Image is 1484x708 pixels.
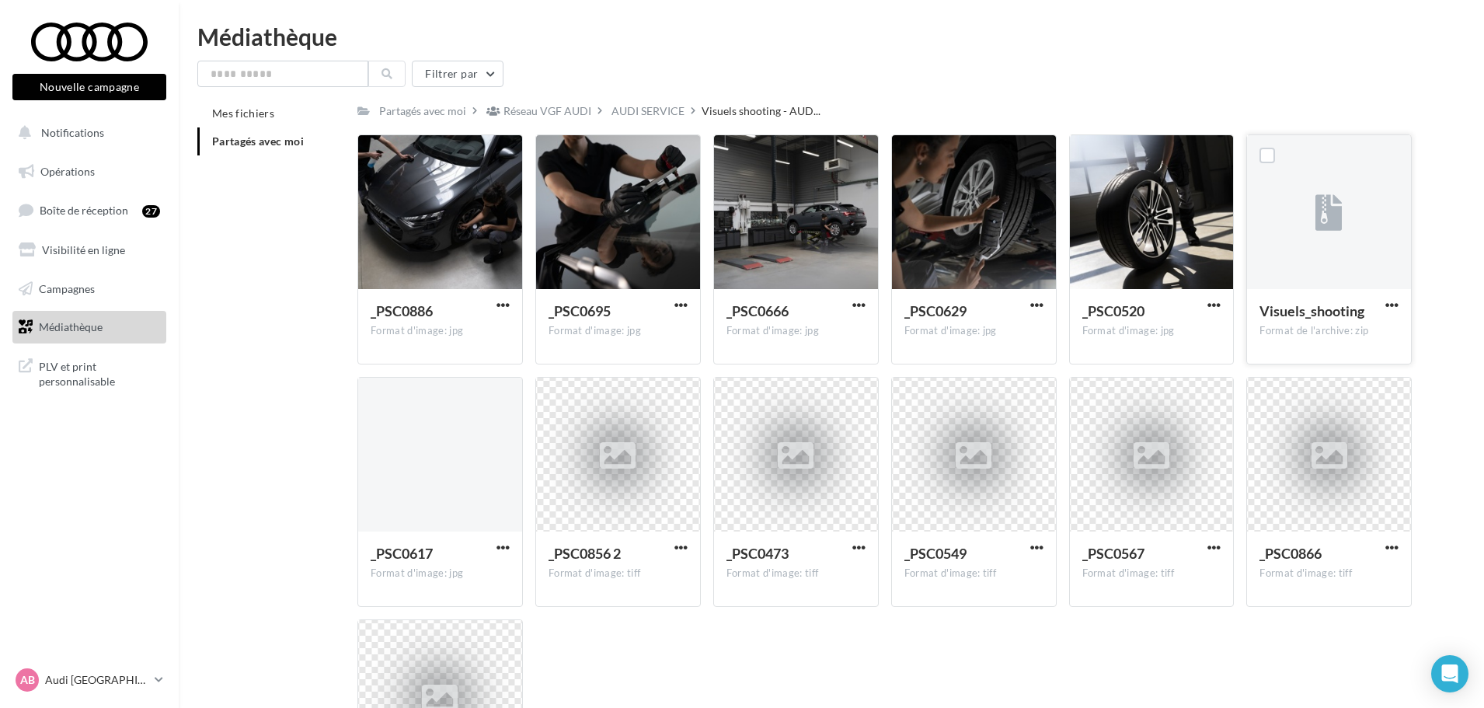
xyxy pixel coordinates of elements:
[412,61,503,87] button: Filtrer par
[549,324,688,338] div: Format d'image: jpg
[12,74,166,100] button: Nouvelle campagne
[40,165,95,178] span: Opérations
[904,324,1043,338] div: Format d'image: jpg
[726,324,866,338] div: Format d'image: jpg
[41,126,104,139] span: Notifications
[611,103,685,119] div: AUDI SERVICE
[904,567,1043,581] div: Format d'image: tiff
[9,350,169,396] a: PLV et print personnalisable
[726,302,789,319] span: _PSC0666
[9,234,169,267] a: Visibilité en ligne
[1259,545,1322,562] span: _PSC0866
[549,567,688,581] div: Format d'image: tiff
[39,320,103,333] span: Médiathèque
[1259,324,1399,338] div: Format de l'archive: zip
[9,311,169,344] a: Médiathèque
[549,302,611,319] span: _PSC0695
[212,106,274,120] span: Mes fichiers
[212,134,304,148] span: Partagés avec moi
[1259,567,1399,581] div: Format d'image: tiff
[726,545,789,562] span: _PSC0473
[904,545,967,562] span: _PSC0549
[39,356,160,389] span: PLV et print personnalisable
[1082,567,1221,581] div: Format d'image: tiff
[45,672,148,688] p: Audi [GEOGRAPHIC_DATA]
[371,545,433,562] span: _PSC0617
[12,665,166,695] a: AB Audi [GEOGRAPHIC_DATA]
[371,302,433,319] span: _PSC0886
[371,324,510,338] div: Format d'image: jpg
[1082,324,1221,338] div: Format d'image: jpg
[9,194,169,227] a: Boîte de réception27
[142,205,160,218] div: 27
[20,672,35,688] span: AB
[379,103,466,119] div: Partagés avec moi
[702,103,820,119] span: Visuels shooting - AUD...
[9,155,169,188] a: Opérations
[1259,302,1364,319] span: Visuels_shooting
[1082,545,1144,562] span: _PSC0567
[726,567,866,581] div: Format d'image: tiff
[1431,655,1468,692] div: Open Intercom Messenger
[197,25,1465,48] div: Médiathèque
[371,567,510,581] div: Format d'image: jpg
[9,273,169,305] a: Campagnes
[1082,302,1144,319] span: _PSC0520
[9,117,163,149] button: Notifications
[39,281,95,295] span: Campagnes
[40,204,128,217] span: Boîte de réception
[503,103,591,119] div: Réseau VGF AUDI
[549,545,621,562] span: _PSC0856 2
[904,302,967,319] span: _PSC0629
[42,243,125,256] span: Visibilité en ligne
